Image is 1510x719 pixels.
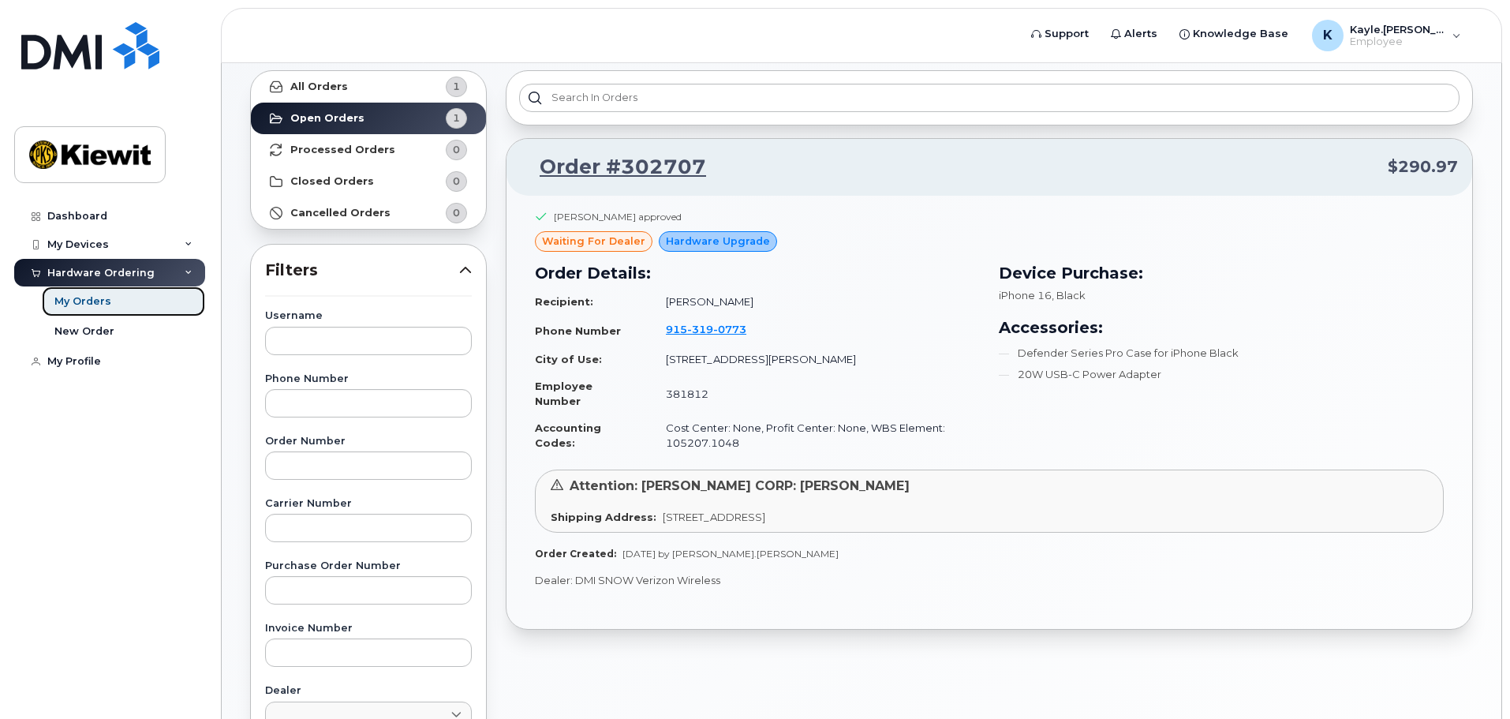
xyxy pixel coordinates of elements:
[687,323,713,335] span: 319
[290,112,364,125] strong: Open Orders
[290,144,395,156] strong: Processed Orders
[290,207,391,219] strong: Cancelled Orders
[1350,36,1445,48] span: Employee
[999,367,1444,382] li: 20W USB-C Power Adapter
[652,288,980,316] td: [PERSON_NAME]
[542,234,645,249] span: waiting for dealer
[290,81,348,93] strong: All Orders
[535,380,592,407] strong: Employee Number
[666,323,746,335] span: 915
[1441,650,1498,707] iframe: Messenger Launcher
[453,79,460,94] span: 1
[999,316,1444,339] h3: Accessories:
[453,205,460,220] span: 0
[663,511,765,523] span: [STREET_ADDRESS]
[265,311,472,321] label: Username
[999,346,1444,361] li: Defender Series Pro Case for iPhone Black
[535,324,621,337] strong: Phone Number
[265,436,472,447] label: Order Number
[999,261,1444,285] h3: Device Purchase:
[251,166,486,197] a: Closed Orders0
[521,153,706,182] a: Order #302707
[999,289,1052,301] span: iPhone 16
[251,71,486,103] a: All Orders1
[535,573,1444,588] p: Dealer: DMI SNOW Verizon Wireless
[1168,18,1299,50] a: Knowledge Base
[1100,18,1168,50] a: Alerts
[290,175,374,188] strong: Closed Orders
[251,134,486,166] a: Processed Orders0
[554,210,682,223] div: [PERSON_NAME] approved
[265,686,472,696] label: Dealer
[666,234,770,249] span: Hardware Upgrade
[652,373,980,414] td: 381812
[570,478,910,493] span: Attention: [PERSON_NAME] CORP: [PERSON_NAME]
[535,353,602,365] strong: City of Use:
[652,346,980,373] td: [STREET_ADDRESS][PERSON_NAME]
[251,197,486,229] a: Cancelled Orders0
[265,561,472,571] label: Purchase Order Number
[1388,155,1458,178] span: $290.97
[535,421,601,449] strong: Accounting Codes:
[265,259,459,282] span: Filters
[1193,26,1288,42] span: Knowledge Base
[1323,26,1332,45] span: K
[453,174,460,189] span: 0
[265,374,472,384] label: Phone Number
[652,414,980,456] td: Cost Center: None, Profit Center: None, WBS Element: 105207.1048
[1350,23,1445,36] span: Kayle.[PERSON_NAME]
[535,261,980,285] h3: Order Details:
[1124,26,1157,42] span: Alerts
[251,103,486,134] a: Open Orders1
[453,142,460,157] span: 0
[535,548,616,560] strong: Order Created:
[519,84,1460,112] input: Search in orders
[535,295,593,308] strong: Recipient:
[622,548,839,560] span: [DATE] by [PERSON_NAME].[PERSON_NAME]
[1301,20,1472,51] div: Kayle.Murdaugh
[1020,18,1100,50] a: Support
[265,624,472,634] label: Invoice Number
[453,110,460,125] span: 1
[713,323,746,335] span: 0773
[666,323,765,335] a: 9153190773
[1045,26,1089,42] span: Support
[1052,289,1086,301] span: , Black
[551,511,656,523] strong: Shipping Address:
[265,499,472,509] label: Carrier Number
